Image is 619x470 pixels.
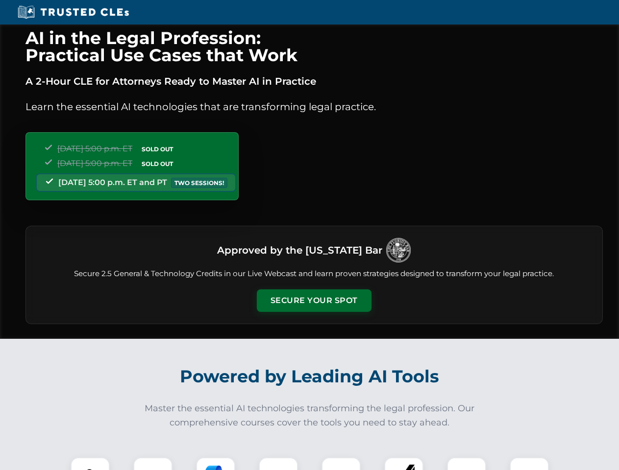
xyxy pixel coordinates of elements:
span: SOLD OUT [138,159,176,169]
p: Learn the essential AI technologies that are transforming legal practice. [25,99,603,115]
p: Secure 2.5 General & Technology Credits in our Live Webcast and learn proven strategies designed ... [38,268,591,280]
h3: Approved by the [US_STATE] Bar [217,241,382,259]
span: [DATE] 5:00 p.m. ET [57,144,132,153]
img: Logo [386,238,411,262]
h1: AI in the Legal Profession: Practical Use Cases that Work [25,29,603,64]
p: A 2-Hour CLE for Attorneys Ready to Master AI in Practice [25,73,603,89]
p: Master the essential AI technologies transforming the legal profession. Our comprehensive courses... [138,401,481,430]
button: Secure Your Spot [257,289,371,312]
span: SOLD OUT [138,144,176,154]
span: [DATE] 5:00 p.m. ET [57,159,132,168]
img: Trusted CLEs [15,5,132,20]
h2: Powered by Leading AI Tools [38,359,581,394]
